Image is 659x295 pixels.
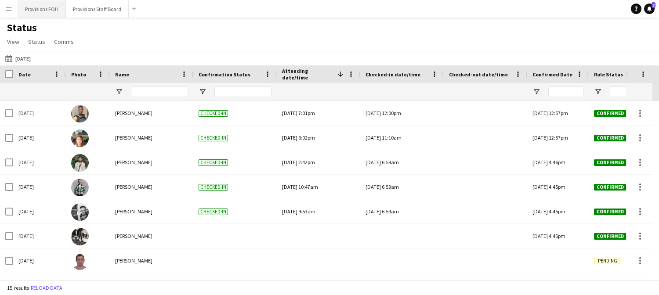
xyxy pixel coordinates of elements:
[199,184,228,191] span: Checked-in
[115,159,152,165] span: [PERSON_NAME]
[282,126,355,150] div: [DATE] 6:02pm
[115,183,152,190] span: [PERSON_NAME]
[115,208,152,215] span: [PERSON_NAME]
[199,71,250,78] span: Confirmation Status
[282,175,355,199] div: [DATE] 10:47am
[652,2,655,8] span: 3
[4,53,33,64] button: [DATE]
[527,101,589,125] div: [DATE] 12:57pm
[594,135,626,141] span: Confirmed
[71,228,89,245] img: Dustin Gallagher
[51,36,77,47] a: Comms
[71,130,89,147] img: Dijana Posavec
[282,150,355,174] div: [DATE] 2:42pm
[594,209,626,215] span: Confirmed
[532,88,540,96] button: Open Filter Menu
[282,199,355,223] div: [DATE] 9:53am
[13,199,66,223] div: [DATE]
[594,110,626,117] span: Confirmed
[644,4,655,14] a: 3
[594,71,623,78] span: Role Status
[594,184,626,191] span: Confirmed
[527,224,589,248] div: [DATE] 4:45pm
[115,134,152,141] span: [PERSON_NAME]
[199,159,228,166] span: Checked-in
[131,86,188,97] input: Name Filter Input
[548,86,583,97] input: Confirmed Date Filter Input
[527,199,589,223] div: [DATE] 4:45pm
[115,257,152,264] span: [PERSON_NAME]
[199,209,228,215] span: Checked-in
[115,110,152,116] span: [PERSON_NAME]
[71,105,89,122] img: Daniel Akindun
[214,86,272,97] input: Confirmation Status Filter Input
[594,88,602,96] button: Open Filter Menu
[13,224,66,248] div: [DATE]
[28,38,45,46] span: Status
[4,36,23,47] a: View
[527,150,589,174] div: [DATE] 4:46pm
[18,71,31,78] span: Date
[199,88,206,96] button: Open Filter Menu
[71,179,89,196] img: Dev Patel
[115,88,123,96] button: Open Filter Menu
[13,175,66,199] div: [DATE]
[282,101,355,125] div: [DATE] 7:01pm
[25,36,49,47] a: Status
[366,71,420,78] span: Checked-in date/time
[594,233,626,240] span: Confirmed
[54,38,74,46] span: Comms
[366,101,438,125] div: [DATE] 12:00pm
[282,68,334,81] span: Attending date/time
[7,38,19,46] span: View
[366,150,438,174] div: [DATE] 6:59am
[71,252,89,270] img: Yevhenii Yatsenko
[199,135,228,141] span: Checked-in
[115,233,152,239] span: [PERSON_NAME]
[18,0,66,18] button: Provisions FOH
[13,126,66,150] div: [DATE]
[594,159,626,166] span: Confirmed
[366,126,438,150] div: [DATE] 11:10am
[199,110,228,117] span: Checked-in
[449,71,508,78] span: Checked-out date/time
[71,71,86,78] span: Photo
[71,203,89,221] img: Evan Sheldon
[594,258,621,264] span: Pending
[71,154,89,172] img: Ruslan Kravchuk
[527,175,589,199] div: [DATE] 4:45pm
[13,150,66,174] div: [DATE]
[13,101,66,125] div: [DATE]
[13,248,66,273] div: [DATE]
[115,71,129,78] span: Name
[366,175,438,199] div: [DATE] 6:59am
[610,86,645,97] input: Role Status Filter Input
[527,126,589,150] div: [DATE] 12:57pm
[29,283,64,293] button: Reload data
[66,0,129,18] button: Provisions Staff Board
[366,199,438,223] div: [DATE] 6:59am
[532,71,572,78] span: Confirmed Date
